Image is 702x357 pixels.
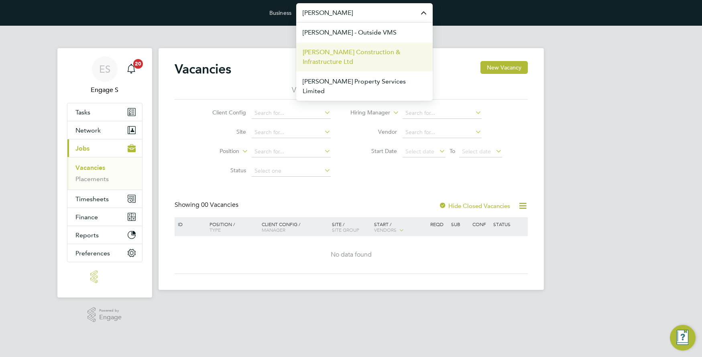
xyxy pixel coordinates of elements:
input: Search for... [403,127,482,138]
img: engage-logo-retina.png [90,270,119,283]
li: Vacancies I follow [292,85,349,100]
button: Preferences [67,244,142,262]
label: Site [200,128,246,135]
span: Site Group [332,226,359,233]
span: [PERSON_NAME] Property Services Limited [303,77,426,96]
span: 20 [133,59,143,69]
label: Position [193,147,239,155]
span: Type [210,226,221,233]
div: Reqd [428,217,449,231]
span: Network [75,126,101,134]
button: Engage Resource Center [670,325,696,351]
input: Search for... [252,127,331,138]
span: [PERSON_NAME] - Outside VMS [303,28,397,37]
label: Client Config [200,109,246,116]
div: Client Config / [260,217,330,237]
span: Vendors [374,226,397,233]
label: Status [200,167,246,174]
span: Select date [405,148,434,155]
span: Tasks [75,108,90,116]
div: No data found [176,251,527,259]
span: Manager [262,226,285,233]
div: Sub [449,217,470,231]
div: Jobs [67,157,142,190]
span: [PERSON_NAME] Construction & Infrastructure Ltd [303,47,426,67]
a: 20 [123,56,139,82]
div: Status [491,217,526,231]
span: Finance [75,213,98,221]
span: Reports [75,231,99,239]
h2: Vacancies [175,61,231,77]
label: Vendor [351,128,397,135]
a: Tasks [67,103,142,121]
span: Timesheets [75,195,109,203]
span: Preferences [75,249,110,257]
label: Business [269,9,291,16]
span: Jobs [75,145,90,152]
span: 00 Vacancies [201,201,238,209]
div: Showing [175,201,240,209]
span: ES [99,64,110,74]
label: Hiring Manager [344,109,390,117]
a: ESEngage S [67,56,142,95]
div: Site / [330,217,372,237]
span: To [447,146,458,156]
span: Powered by [99,307,122,314]
a: Vacancies [75,164,105,171]
button: New Vacancy [480,61,528,74]
div: ID [176,217,204,231]
label: Start Date [351,147,397,155]
nav: Main navigation [57,48,152,298]
span: Engage [99,314,122,321]
div: Conf [470,217,491,231]
input: Search for... [252,108,331,119]
input: Select one [252,165,331,177]
div: Start / [372,217,428,237]
button: Timesheets [67,190,142,208]
button: Reports [67,226,142,244]
span: Engage S [67,85,142,95]
button: Network [67,121,142,139]
a: Go to home page [67,270,142,283]
a: Powered byEngage [87,307,122,322]
button: Jobs [67,139,142,157]
label: Hide Closed Vacancies [439,202,510,210]
a: Placements [75,175,109,183]
input: Search for... [403,108,482,119]
span: Select date [462,148,491,155]
div: Position / [203,217,260,237]
input: Search for... [252,146,331,157]
button: Finance [67,208,142,226]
